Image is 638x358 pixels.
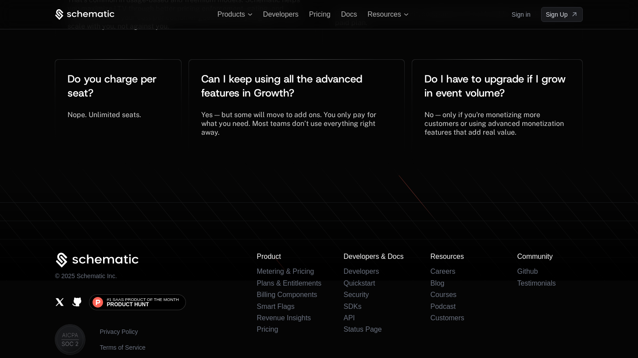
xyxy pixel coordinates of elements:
[201,111,378,136] span: Yes — but some will move to add ons. You only pay for what you need. Most teams don’t use everyth...
[430,314,464,322] a: Customers
[89,294,185,310] a: #1 SaaS Product of the MonthProduct Hunt
[72,297,82,307] a: Github
[546,10,568,19] span: Sign Up
[343,268,379,275] a: Developers
[343,326,381,333] a: Status Page
[100,343,145,352] a: Terms of Service
[68,72,160,100] span: Do you charge per seat?
[343,279,375,287] a: Quickstart
[367,11,401,18] span: Resources
[201,72,365,100] span: Can I keep using all the advanced features in Growth?
[100,327,145,336] a: Privacy Policy
[257,279,321,287] a: Plans & Entitlements
[55,297,65,307] a: X
[263,11,299,18] a: Developers
[257,253,322,261] h3: Product
[107,302,149,307] span: Product Hunt
[55,272,117,280] p: © 2025 Schematic Inc.
[343,314,355,322] a: API
[107,297,178,302] span: #1 SaaS Product of the Month
[430,279,444,287] a: Blog
[257,314,311,322] a: Revenue Insights
[430,303,456,310] a: Podcast
[343,253,409,261] h3: Developers & Docs
[430,268,455,275] a: Careers
[343,291,369,298] a: Security
[257,303,294,310] a: Smart Flags
[309,11,331,18] a: Pricing
[512,7,531,21] a: Sign in
[55,324,86,355] img: SOC II & Aicapa
[341,11,357,18] a: Docs
[257,268,314,275] a: Metering & Pricing
[424,72,569,100] span: Do I have to upgrade if I grow in event volume?
[430,253,496,261] h3: Resources
[517,279,556,287] a: Testimonials
[68,111,141,119] span: Nope. Unlimited seats.
[517,253,583,261] h3: Community
[424,111,566,136] span: No — only if you're monetizing more customers or using advanced monetization features that add re...
[430,291,456,298] a: Courses
[517,268,538,275] a: Github
[257,326,278,333] a: Pricing
[343,303,361,310] a: SDKs
[257,291,317,298] a: Billing Components
[217,11,245,18] span: Products
[541,7,583,22] a: [object Object]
